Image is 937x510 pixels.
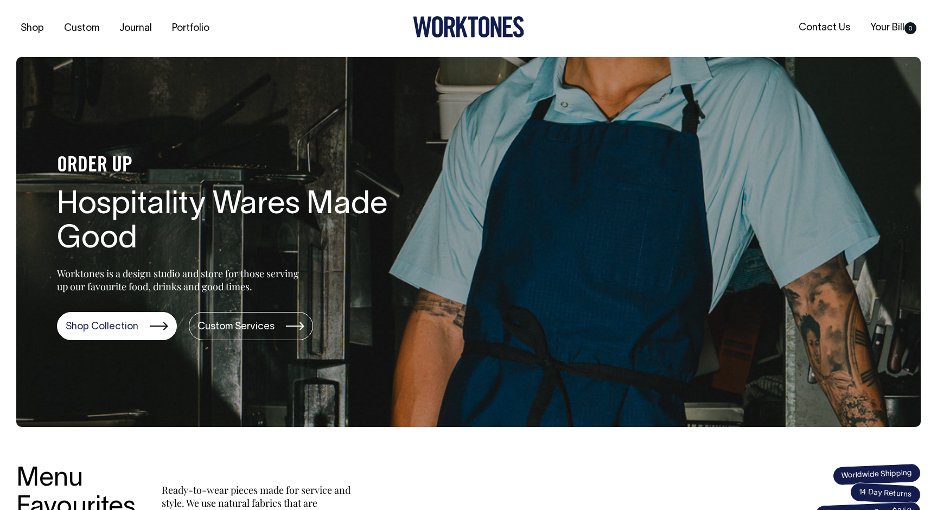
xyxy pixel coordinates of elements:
p: Worktones is a design studio and store for those serving up our favourite food, drinks and good t... [57,267,304,293]
span: Worldwide Shipping [832,463,921,486]
a: Shop [16,20,48,37]
h4: ORDER UP [57,155,404,177]
a: Portfolio [168,20,214,37]
h1: Hospitality Wares Made Good [57,188,404,258]
a: Custom Services [189,312,313,340]
a: Your Bill0 [866,19,921,37]
a: Contact Us [794,19,855,37]
a: Shop Collection [57,312,177,340]
a: Custom [60,20,104,37]
span: 0 [904,22,916,34]
a: Journal [115,20,156,37]
span: 14 Day Returns [850,482,921,505]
